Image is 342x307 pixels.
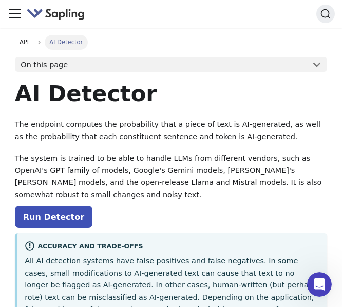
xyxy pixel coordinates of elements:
[15,206,92,228] a: Run Detector
[27,7,89,22] a: Sapling.ai
[316,5,335,23] button: Search (Ctrl+K)
[7,6,23,22] button: Toggle navigation bar
[20,39,29,46] span: API
[15,35,327,49] nav: Breadcrumbs
[307,272,332,297] iframe: Intercom live chat
[15,35,34,49] a: API
[15,152,327,201] p: The system is trained to be able to handle LLMs from different vendors, such as OpenAI's GPT fami...
[27,7,85,22] img: Sapling.ai
[15,80,327,107] h1: AI Detector
[25,241,320,253] div: Accuracy and Trade-offs
[15,119,327,143] p: The endpoint computes the probability that a piece of text is AI-generated, as well as the probab...
[15,57,327,72] button: On this page
[45,35,88,49] span: AI Detector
